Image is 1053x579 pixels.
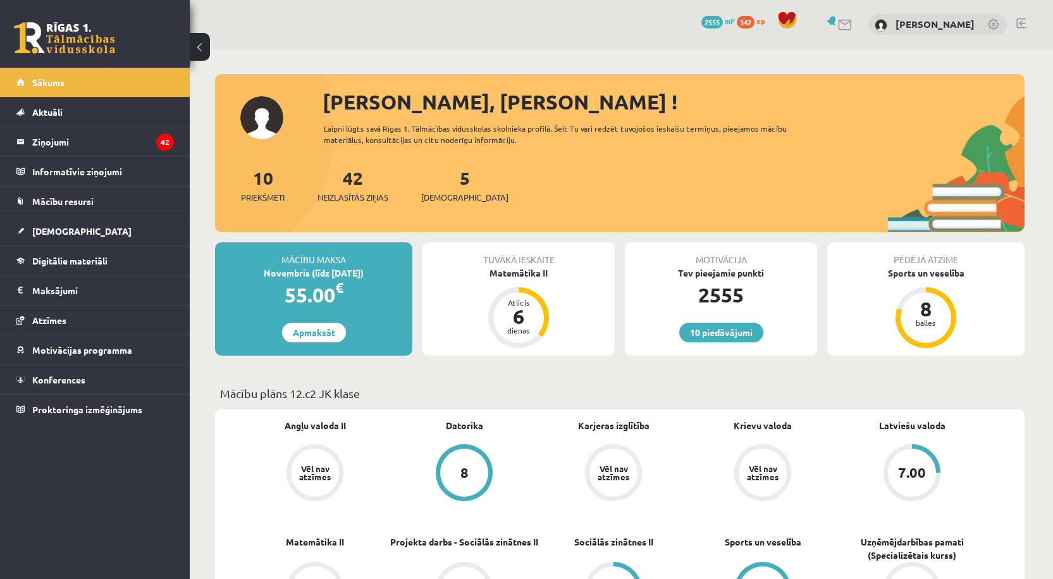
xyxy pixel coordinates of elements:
[32,344,132,356] span: Motivācijas programma
[16,187,174,216] a: Mācību resursi
[898,466,926,480] div: 7.00
[421,191,508,204] span: [DEMOGRAPHIC_DATA]
[16,127,174,156] a: Ziņojumi42
[837,535,987,562] a: Uzņēmējdarbības pamati (Specializētais kurss)
[390,444,539,504] a: 8
[156,134,174,151] i: 42
[16,246,174,275] a: Digitālie materiāli
[16,395,174,424] a: Proktoringa izmēģinājums
[286,535,344,549] a: Matemātika II
[907,319,945,327] div: balles
[16,68,174,97] a: Sākums
[285,419,346,432] a: Angļu valoda II
[422,242,615,266] div: Tuvākā ieskaite
[539,444,688,504] a: Vēl nav atzīmes
[32,157,174,186] legend: Informatīvie ziņojumi
[827,266,1025,280] div: Sports un veselība
[625,242,817,266] div: Motivācija
[701,16,723,28] span: 2555
[574,535,653,549] a: Sociālās zinātnes II
[32,77,65,88] span: Sākums
[16,365,174,394] a: Konferences
[32,276,174,305] legend: Maksājumi
[32,314,66,326] span: Atzīmes
[875,19,887,32] img: Kristīne Ozola
[688,444,837,504] a: Vēl nav atzīmes
[756,16,765,26] span: xp
[241,191,285,204] span: Priekšmeti
[32,196,94,207] span: Mācību resursi
[16,276,174,305] a: Maksājumi
[422,266,615,350] a: Matemātika II Atlicis 6 dienas
[737,16,771,26] a: 342 xp
[907,299,945,319] div: 8
[215,266,412,280] div: Novembris (līdz [DATE])
[16,335,174,364] a: Motivācijas programma
[16,216,174,246] a: [DEMOGRAPHIC_DATA]
[16,157,174,186] a: Informatīvie ziņojumi
[596,464,631,481] div: Vēl nav atzīmes
[335,278,343,297] span: €
[317,166,388,204] a: 42Neizlasītās ziņas
[725,535,801,549] a: Sports un veselība
[220,385,1019,402] p: Mācību plāns 12.c2 JK klase
[725,16,735,26] span: mP
[500,299,538,306] div: Atlicis
[578,419,650,432] a: Karjeras izglītība
[745,464,780,481] div: Vēl nav atzīmes
[625,266,817,280] div: Tev pieejamie punkti
[896,18,975,30] a: [PERSON_NAME]
[625,280,817,310] div: 2555
[500,327,538,334] div: dienas
[32,127,174,156] legend: Ziņojumi
[215,242,412,266] div: Mācību maksa
[827,242,1025,266] div: Pēdējā atzīme
[390,535,538,549] a: Projekta darbs - Sociālās zinātnes II
[16,97,174,127] a: Aktuāli
[679,323,763,342] a: 10 piedāvājumi
[421,166,508,204] a: 5[DEMOGRAPHIC_DATA]
[240,444,390,504] a: Vēl nav atzīmes
[324,123,810,146] div: Laipni lūgts savā Rīgas 1. Tālmācības vidusskolas skolnieka profilā. Šeit Tu vari redzēt tuvojošo...
[422,266,615,280] div: Matemātika II
[32,225,132,237] span: [DEMOGRAPHIC_DATA]
[16,306,174,335] a: Atzīmes
[701,16,735,26] a: 2555 mP
[14,22,115,54] a: Rīgas 1. Tālmācības vidusskola
[32,374,85,385] span: Konferences
[837,444,987,504] a: 7.00
[323,87,1025,117] div: [PERSON_NAME], [PERSON_NAME] !
[317,191,388,204] span: Neizlasītās ziņas
[32,255,108,266] span: Digitālie materiāli
[460,466,469,480] div: 8
[734,419,792,432] a: Krievu valoda
[446,419,483,432] a: Datorika
[500,306,538,327] div: 6
[32,404,142,415] span: Proktoringa izmēģinājums
[215,280,412,310] div: 55.00
[282,323,346,342] a: Apmaksāt
[297,464,333,481] div: Vēl nav atzīmes
[737,16,754,28] span: 342
[241,166,285,204] a: 10Priekšmeti
[32,106,63,118] span: Aktuāli
[827,266,1025,350] a: Sports un veselība 8 balles
[879,419,945,432] a: Latviešu valoda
